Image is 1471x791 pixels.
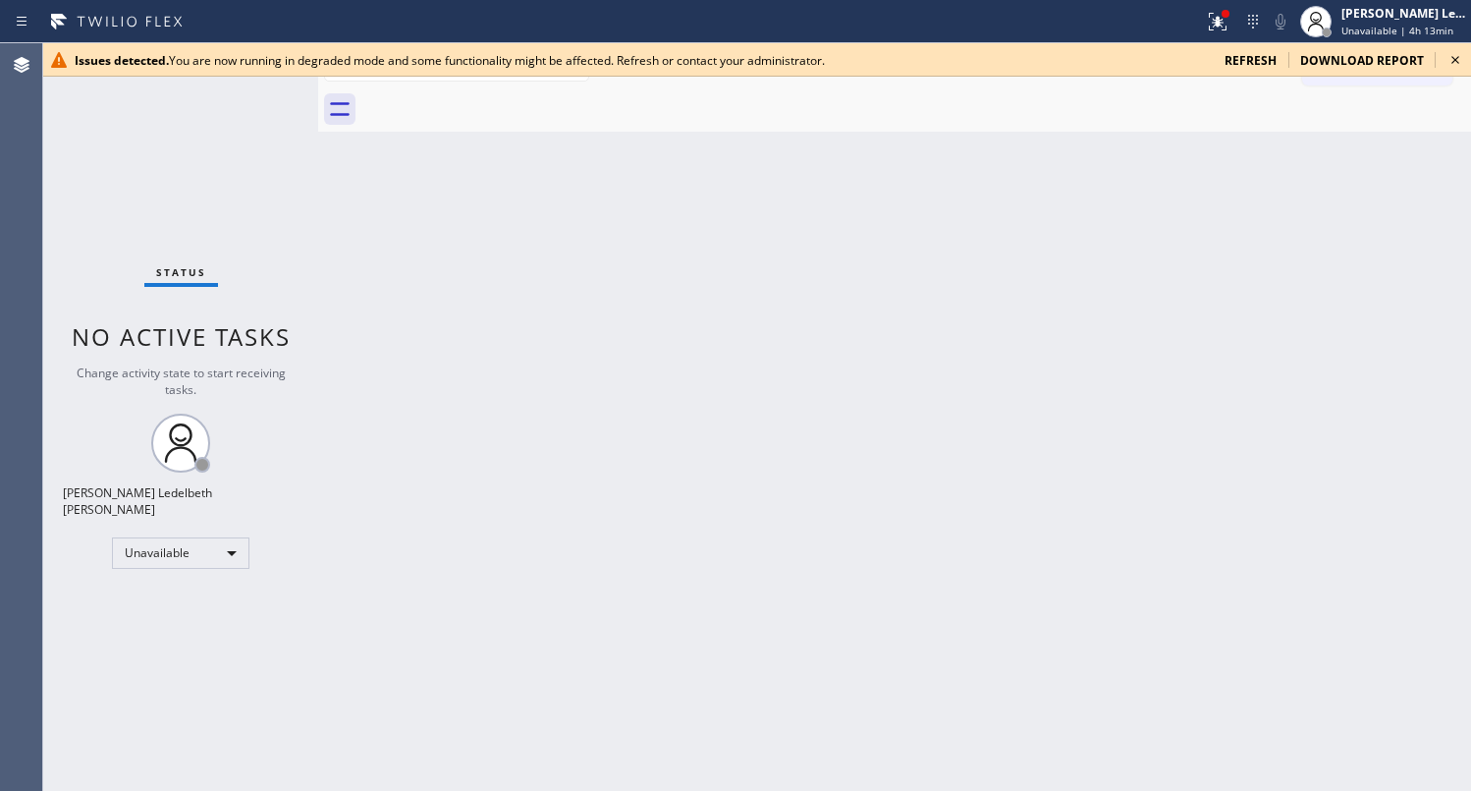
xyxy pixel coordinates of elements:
[75,52,169,69] b: Issues detected.
[1341,24,1453,37] span: Unavailable | 4h 13min
[1300,52,1424,69] span: download report
[112,537,249,569] div: Unavailable
[156,265,206,279] span: Status
[1225,52,1277,69] span: refresh
[77,365,286,398] span: Change activity state to start receiving tasks.
[1341,5,1465,22] div: [PERSON_NAME] Ledelbeth [PERSON_NAME]
[75,52,1209,69] div: You are now running in degraded mode and some functionality might be affected. Refresh or contact...
[1267,8,1294,35] button: Mute
[72,320,291,353] span: No active tasks
[63,484,299,518] div: [PERSON_NAME] Ledelbeth [PERSON_NAME]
